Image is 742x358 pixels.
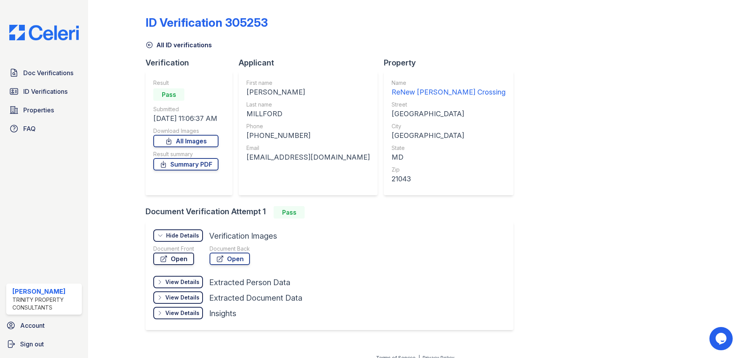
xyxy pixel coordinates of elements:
[392,152,506,163] div: MD
[166,232,199,239] div: Hide Details
[20,321,45,330] span: Account
[392,87,506,98] div: ReNew [PERSON_NAME] Crossing
[6,121,82,136] a: FAQ
[3,336,85,352] a: Sign out
[274,206,305,219] div: Pass
[209,308,236,319] div: Insights
[384,57,520,68] div: Property
[392,130,506,141] div: [GEOGRAPHIC_DATA]
[3,25,85,40] img: CE_Logo_Blue-a8612792a0a2168367f1c8372b55b34899dd931a85d93a1a3d3e32e68fde9ad4.png
[246,130,370,141] div: [PHONE_NUMBER]
[246,79,370,87] div: First name
[6,65,82,81] a: Doc Verifications
[392,108,506,119] div: [GEOGRAPHIC_DATA]
[246,122,370,130] div: Phone
[153,105,218,113] div: Submitted
[392,122,506,130] div: City
[209,277,290,288] div: Extracted Person Data
[246,87,370,98] div: [PERSON_NAME]
[153,150,218,158] div: Result summary
[146,206,520,219] div: Document Verification Attempt 1
[6,84,82,99] a: ID Verifications
[392,174,506,184] div: 21043
[246,108,370,119] div: MILLFORD
[153,113,218,124] div: [DATE] 11:06:37 AM
[246,152,370,163] div: [EMAIL_ADDRESS][DOMAIN_NAME]
[12,296,79,312] div: Trinity Property Consultants
[23,124,36,133] span: FAQ
[209,293,302,303] div: Extracted Document Data
[12,287,79,296] div: [PERSON_NAME]
[23,87,68,96] span: ID Verifications
[392,166,506,174] div: Zip
[3,318,85,333] a: Account
[392,79,506,98] a: Name ReNew [PERSON_NAME] Crossing
[239,57,384,68] div: Applicant
[153,127,218,135] div: Download Images
[23,68,73,77] span: Doc Verifications
[146,40,212,50] a: All ID verifications
[392,101,506,108] div: Street
[209,231,277,241] div: Verification Images
[709,327,734,350] iframe: chat widget
[146,57,239,68] div: Verification
[165,309,199,317] div: View Details
[20,339,44,349] span: Sign out
[153,79,218,87] div: Result
[146,15,268,29] div: ID Verification 305253
[210,253,250,265] a: Open
[23,105,54,115] span: Properties
[153,135,218,147] a: All Images
[392,79,506,87] div: Name
[246,144,370,152] div: Email
[165,294,199,301] div: View Details
[6,102,82,118] a: Properties
[153,245,194,253] div: Document Front
[165,278,199,286] div: View Details
[392,144,506,152] div: State
[153,253,194,265] a: Open
[246,101,370,108] div: Last name
[153,88,184,101] div: Pass
[210,245,250,253] div: Document Back
[153,158,218,170] a: Summary PDF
